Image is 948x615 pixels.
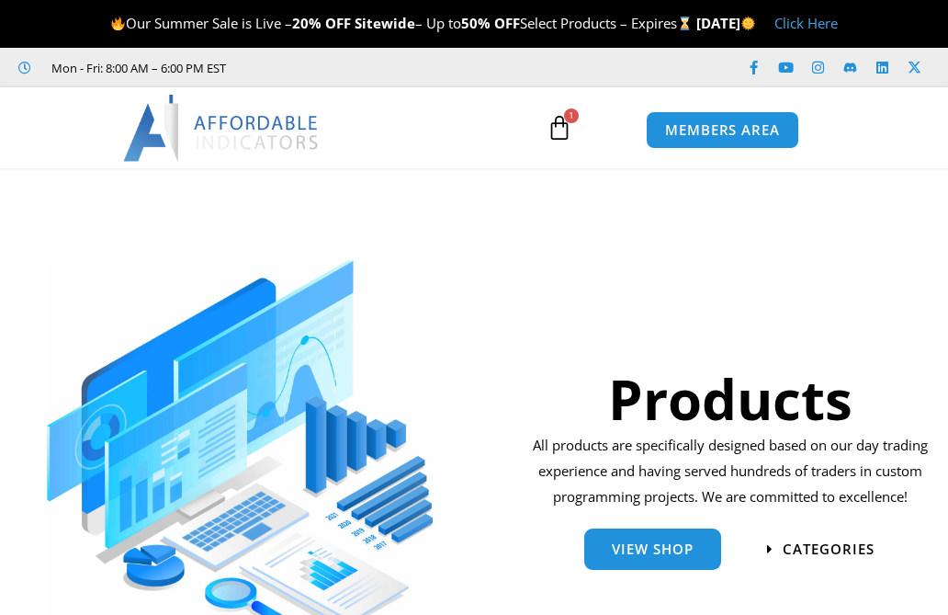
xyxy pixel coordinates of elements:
span: Mon - Fri: 8:00 AM – 6:00 PM EST [47,57,226,79]
a: Click Here [774,14,838,32]
img: ⌛ [678,17,692,30]
iframe: Customer reviews powered by Trustpilot [240,59,515,77]
img: 🔥 [111,17,125,30]
a: categories [767,542,875,556]
strong: 20% OFF [292,14,351,32]
span: View Shop [612,542,694,556]
a: 1 [519,101,600,154]
strong: [DATE] [696,14,756,32]
img: LogoAI | Affordable Indicators – NinjaTrader [123,95,321,161]
a: View Shop [584,529,721,570]
p: All products are specifically designed based on our day trading experience and having served hund... [525,433,934,510]
a: MEMBERS AREA [646,111,799,149]
span: 1 [564,108,579,123]
h1: Products [525,360,934,438]
span: Our Summer Sale is Live – – Up to Select Products – Expires [110,14,696,32]
img: 🌞 [741,17,755,30]
span: categories [783,542,875,556]
strong: Sitewide [355,14,415,32]
strong: 50% OFF [461,14,520,32]
span: MEMBERS AREA [665,123,780,137]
